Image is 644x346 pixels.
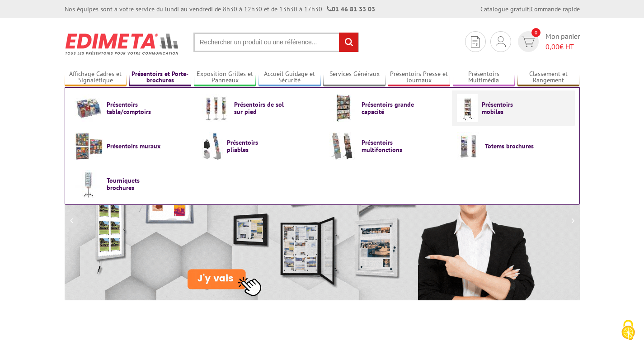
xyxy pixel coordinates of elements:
[480,5,529,13] a: Catalogue gratuit
[617,319,639,341] img: Cookies (fenêtre modale)
[234,101,288,115] span: Présentoirs de sol sur pied
[129,70,192,85] a: Présentoirs et Porte-brochures
[227,139,281,153] span: Présentoirs pliables
[75,132,188,160] a: Présentoirs muraux
[107,101,161,115] span: Présentoirs table/comptoirs
[362,139,416,153] span: Présentoirs multifonctions
[329,132,442,160] a: Présentoirs multifonctions
[457,132,570,160] a: Totems brochures
[471,36,480,47] img: devis rapide
[522,37,535,47] img: devis rapide
[362,101,416,115] span: Présentoirs grande capacité
[457,94,478,122] img: Présentoirs mobiles
[388,70,450,85] a: Présentoirs Presse et Journaux
[202,94,315,122] a: Présentoirs de sol sur pied
[517,70,580,85] a: Classement et Rangement
[453,70,515,85] a: Présentoirs Multimédia
[202,132,223,160] img: Présentoirs pliables
[545,42,580,52] span: € HT
[612,315,644,346] button: Cookies (fenêtre modale)
[259,70,321,85] a: Accueil Guidage et Sécurité
[323,70,385,85] a: Services Généraux
[329,94,357,122] img: Présentoirs grande capacité
[202,132,315,160] a: Présentoirs pliables
[75,170,103,198] img: Tourniquets brochures
[65,27,180,61] img: Présentoir, panneau, stand - Edimeta - PLV, affichage, mobilier bureau, entreprise
[75,132,103,160] img: Présentoirs muraux
[194,70,256,85] a: Exposition Grilles et Panneaux
[480,5,580,14] div: |
[329,132,357,160] img: Présentoirs multifonctions
[75,170,188,198] a: Tourniquets brochures
[65,5,375,14] div: Nos équipes sont à votre service du lundi au vendredi de 8h30 à 12h30 et de 13h30 à 17h30
[545,42,559,51] span: 0,00
[327,5,375,13] strong: 01 46 81 33 03
[65,70,127,85] a: Affichage Cadres et Signalétique
[107,142,161,150] span: Présentoirs muraux
[482,101,536,115] span: Présentoirs mobiles
[457,132,481,160] img: Totems brochures
[485,142,539,150] span: Totems brochures
[107,177,161,191] span: Tourniquets brochures
[75,94,103,122] img: Présentoirs table/comptoirs
[516,31,580,52] a: devis rapide 0 Mon panier 0,00€ HT
[339,33,358,52] input: rechercher
[193,33,359,52] input: Rechercher un produit ou une référence...
[531,5,580,13] a: Commande rapide
[329,94,442,122] a: Présentoirs grande capacité
[531,28,541,37] span: 0
[75,94,188,122] a: Présentoirs table/comptoirs
[545,31,580,52] span: Mon panier
[496,36,506,47] img: devis rapide
[457,94,570,122] a: Présentoirs mobiles
[202,94,230,122] img: Présentoirs de sol sur pied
